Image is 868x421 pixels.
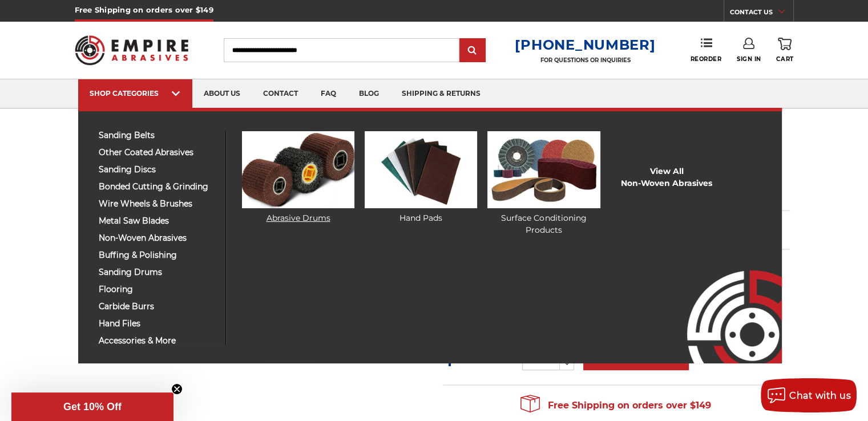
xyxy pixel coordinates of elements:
[99,148,217,157] span: other coated abrasives
[99,183,217,191] span: bonded cutting & grinding
[63,401,122,412] span: Get 10% Off
[487,131,600,236] a: Surface Conditioning Products
[776,38,793,63] a: Cart
[761,378,857,412] button: Chat with us
[515,56,655,64] p: FOR QUESTIONS OR INQUIRIES
[515,37,655,53] a: [PHONE_NUMBER]
[730,6,793,22] a: CONTACT US
[99,200,217,208] span: wire wheels & brushes
[99,302,217,311] span: carbide burrs
[776,55,793,63] span: Cart
[520,394,711,417] span: Free Shipping on orders over $149
[390,79,492,108] a: shipping & returns
[11,392,173,421] div: Get 10% OffClose teaser
[75,28,189,72] img: Empire Abrasives
[737,55,761,63] span: Sign In
[99,234,217,242] span: non-woven abrasives
[99,251,217,260] span: buffing & polishing
[99,131,217,140] span: sanding belts
[192,79,252,108] a: about us
[242,131,354,208] img: Abrasive Drums
[461,39,484,62] input: Submit
[667,237,782,363] img: Empire Abrasives Logo Image
[99,268,217,277] span: sanding drums
[690,38,721,62] a: Reorder
[99,337,217,345] span: accessories & more
[789,390,851,401] span: Chat with us
[348,79,390,108] a: blog
[99,217,217,225] span: metal saw blades
[99,285,217,294] span: flooring
[252,79,309,108] a: contact
[487,131,600,208] img: Surface Conditioning Products
[309,79,348,108] a: faq
[365,131,477,208] img: Hand Pads
[690,55,721,63] span: Reorder
[90,89,181,98] div: SHOP CATEGORIES
[171,383,183,395] button: Close teaser
[242,131,354,224] a: Abrasive Drums
[621,165,712,189] a: View AllNon-woven Abrasives
[99,165,217,174] span: sanding discs
[99,319,217,328] span: hand files
[365,131,477,224] a: Hand Pads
